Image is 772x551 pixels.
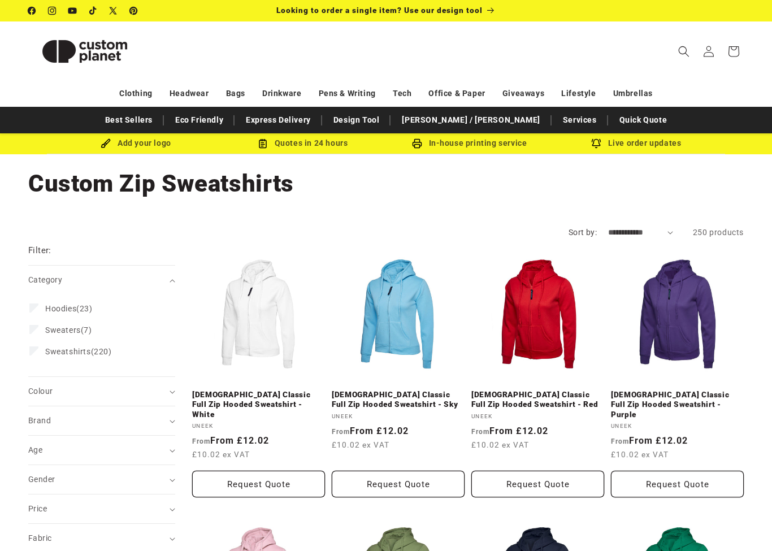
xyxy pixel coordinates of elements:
img: In-house printing [412,138,422,149]
div: Quotes in 24 hours [219,136,386,150]
a: Express Delivery [240,110,316,130]
span: (7) [45,325,92,335]
div: Add your logo [53,136,219,150]
a: Umbrellas [613,84,653,103]
a: Services [557,110,602,130]
span: (23) [45,303,93,314]
summary: Category (0 selected) [28,266,175,294]
a: Design Tool [328,110,385,130]
div: Live order updates [553,136,719,150]
summary: Search [671,39,696,64]
img: Order Updates Icon [258,138,268,149]
span: (220) [45,346,112,357]
span: Category [28,275,62,284]
a: Headwear [170,84,209,103]
summary: Age (0 selected) [28,436,175,465]
summary: Gender (0 selected) [28,465,175,494]
a: Bags [226,84,245,103]
a: [DEMOGRAPHIC_DATA] Classic Full Zip Hooded Sweatshirt - Sky [332,390,465,410]
label: Sort by: [569,228,597,237]
span: Sweatshirts [45,347,91,356]
button: Request Quote [192,471,325,497]
button: Request Quote [611,471,744,497]
span: Price [28,504,47,513]
a: Eco Friendly [170,110,229,130]
summary: Brand (0 selected) [28,406,175,435]
span: Gender [28,475,55,484]
summary: Price [28,494,175,523]
summary: Colour (0 selected) [28,377,175,406]
img: Custom Planet [28,26,141,77]
img: Brush Icon [101,138,111,149]
a: [DEMOGRAPHIC_DATA] Classic Full Zip Hooded Sweatshirt - White [192,390,325,420]
button: Request Quote [471,471,604,497]
span: Fabric [28,533,51,543]
a: Quick Quote [614,110,673,130]
a: Lifestyle [561,84,596,103]
img: Order updates [591,138,601,149]
span: 250 products [693,228,744,237]
a: Best Sellers [99,110,158,130]
a: Giveaways [502,84,544,103]
a: Office & Paper [428,84,485,103]
a: Tech [393,84,411,103]
a: [PERSON_NAME] / [PERSON_NAME] [396,110,545,130]
a: Pens & Writing [319,84,376,103]
span: Sweaters [45,326,81,335]
h1: Custom Zip Sweatshirts [28,168,744,199]
a: [DEMOGRAPHIC_DATA] Classic Full Zip Hooded Sweatshirt - Purple [611,390,744,420]
a: Clothing [119,84,153,103]
a: Custom Planet [24,21,146,81]
span: Age [28,445,42,454]
a: [DEMOGRAPHIC_DATA] Classic Full Zip Hooded Sweatshirt - Red [471,390,604,410]
span: Looking to order a single item? Use our design tool [276,6,483,15]
span: Brand [28,416,51,425]
h2: Filter: [28,244,51,257]
span: Hoodies [45,304,76,313]
button: Request Quote [332,471,465,497]
div: In-house printing service [386,136,553,150]
span: Colour [28,387,53,396]
a: Drinkware [262,84,301,103]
